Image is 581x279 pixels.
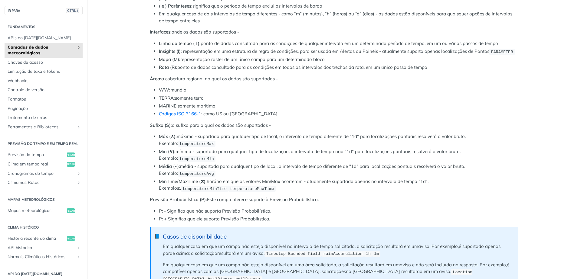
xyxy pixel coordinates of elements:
font: ponto de dados consultado para as condições em todos os intervalos dos trechos da rota, em um úni... [177,64,427,70]
font: IR PARA [8,9,20,12]
button: Mostrar subpáginas para Normais Climáticas Históricas [76,255,81,259]
font: P: + Significa que ele suporta Previsão Probabilística. [159,216,270,222]
font: Controle de versão [8,87,44,92]
font: onde os dados são suportados - [172,29,239,35]
span: 1m [374,252,379,256]
font: Formatos [8,96,26,102]
font: Em qualquer caso em que um campo não esteja disponível em uma área solicitada, a solicitação resu... [163,262,400,268]
font: na [GEOGRAPHIC_DATA] resultarão em um aviso. [346,268,451,274]
button: Mostrar subpáginas para Ferramentas e Bibliotecas [76,125,81,130]
a: Tratamento de erros [5,113,83,122]
font: APIs do [DATE][DOMAIN_NAME] [8,35,71,40]
span: PARAMETER [491,50,513,54]
font: Clima nas Rotas [8,180,39,185]
a: Mapas meteorológicospegar [5,206,83,215]
font: Previsão Probabilística (P): [150,197,207,202]
font: Insights (I): [159,48,182,54]
font: Sufixo (S): [150,122,172,128]
a: Clima nas RotasMostrar subpáginas para Clima em Rotas [5,178,83,187]
font: Webhooks [8,78,28,83]
font: aviso. Por exemplo, [418,243,459,249]
a: Camadas de dados meteorológicosShow subpages for Weather Data Layers [5,43,83,58]
font: Previsão do tempo [8,152,44,157]
font: Máx (∧): [159,133,177,139]
font: Este campo oferece suporte à Previsão Probabilística. [207,197,319,202]
font: pegar [67,153,75,156]
font: a cobertura regional na qual os dados são suportados - [161,76,278,82]
span: temperatureMinTime [182,186,227,191]
font: aviso e não será incluída na resposta. Por exemplo, [400,262,507,268]
font: Fundamentos [8,24,35,29]
font: API do [DATE][DOMAIN_NAME] [8,271,62,276]
font: Normais Climáticas Históricas [8,254,65,259]
font: é suportado apenas para [163,243,501,256]
a: Controle de versão [5,85,83,95]
a: Previsão do tempopegar [5,150,83,159]
font: Mapas meteorológicos [8,197,55,202]
font: mundial [170,87,188,93]
font: Linha do tempo (T): [159,40,201,46]
span: 1h [366,252,371,256]
font: P: - Significa que não suporta Previsão Probabilística. [159,208,271,214]
span: temperatureMax [179,142,214,146]
button: Mostrar subpáginas para Cronogramas do Tempo [76,171,81,176]
font: ( e ) Parênteses: [159,3,192,9]
font: pegar [67,209,75,212]
span: temperatureMaxTime [230,186,274,191]
font: ponto de dados consultado para as condições de qualquer intervalo em um determinado período de te... [201,40,498,46]
font: média - suportada para qualquer tipo de local, o intervalo de tempo diferente de "1d" para locali... [159,163,465,176]
font: Cronogramas do tempo [8,171,54,176]
font: Casos de disponibilidade [163,233,227,240]
a: Limitação de taxa e tokens [5,67,83,76]
font: horário em que os valores Min/Max ocorreram - atualmente suportado apenas no intervalo de tempo "... [159,178,428,191]
a: Paginação [5,104,83,113]
a: APIs do [DATE][DOMAIN_NAME] [5,34,83,43]
font: Previsão do tempo e em tempo real [8,141,78,146]
font: somente terra [175,95,204,101]
a: História recente do climapegar [5,234,83,243]
span: Timestep Bounded Field [266,252,320,256]
font: Chaves de acesso [8,59,43,65]
font: Clima histórico [8,225,39,229]
font: somente marítimo [178,103,215,109]
font: significa que o período de tempo exclui os intervalos de borda [192,3,322,9]
a: Chaves de acesso [5,58,83,67]
font: máximo - suportado para qualquer tipo de local, o intervalo de tempo diferente de "1d" para local... [159,133,466,146]
font: Tratamento de erros [8,115,47,120]
a: Códigos ISO 3166-1 [159,111,201,117]
font: representação em uma estrutura de regra de condições, para ser usada em Alertas ou Painéis - atua... [183,48,489,54]
font: Área: [150,76,161,82]
font: História recente do clima [8,236,56,241]
font: pegar [67,237,75,240]
button: Mostrar subpáginas para Clima em Rotas [76,180,81,185]
a: Clima em tempo realpegar [5,160,83,169]
font: e acima; a solicitação [172,250,217,256]
font: Min (∨): [159,149,176,154]
font: Mapa (M): [159,56,180,62]
font: resultará em um aviso. [217,250,264,256]
a: Normais Climáticas HistóricasMostrar subpáginas para Normais Climáticas Históricas [5,252,83,261]
font: Mapas meteorológicos [8,208,51,213]
span: temperatureAvg [179,172,214,176]
font: Em qualquer caso de dois intervalos de tempo diferentes - como “m” (minutos), “h” (horas) ou “d” ... [159,11,512,24]
font: Interfaces: [150,29,172,35]
font: WW: [159,87,170,93]
button: Show subpages for Weather Data Layers [76,45,81,50]
font: , [180,185,181,191]
font: MARINE: [159,103,178,109]
span: rainAccumulation [323,252,363,256]
font: TERRA: [159,95,175,101]
font: Ferramentas e Bibliotecas [8,124,58,130]
font: Rota (R): [159,64,177,70]
a: Ferramentas e BibliotecasMostrar subpáginas para Ferramentas e Bibliotecas [5,123,83,132]
font: MinTime/MaxTime (⧖): [159,178,207,184]
font: CTRL-/ [67,9,78,12]
font: Clima em tempo real [8,161,48,167]
button: IR PARACTRL-/ [5,6,83,15]
font: mínimo - suportado para qualquer tipo de localização, o intervalo de tempo não "1d" para localiza... [159,149,461,161]
font: Limitação de taxa e tokens [8,69,60,74]
button: Mostrar subpáginas para API Histórica [76,245,81,250]
font: Em qualquer caso em que um campo não esteja disponível no intervalo de tempo solicitado, a solici... [163,243,418,249]
a: Webhooks [5,76,83,85]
